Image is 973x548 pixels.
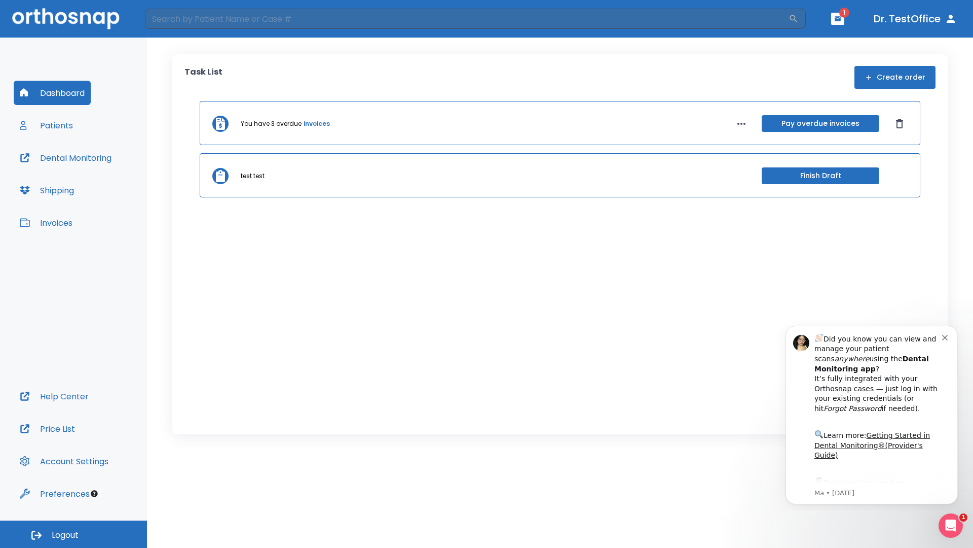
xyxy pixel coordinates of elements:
[145,9,789,29] input: Search by Patient Name or Case #
[44,162,134,180] a: App Store
[959,513,967,522] span: 1
[14,146,118,170] button: Dental Monitoring
[44,172,172,181] p: Message from Ma, sent 5w ago
[304,119,330,128] a: invoices
[14,449,115,473] button: Account Settings
[184,66,222,89] p: Task List
[14,113,79,138] button: Patients
[90,489,99,498] div: Tooltip anchor
[839,8,849,18] span: 1
[241,172,265,181] p: test test
[939,513,963,538] iframe: Intercom live chat
[891,116,908,132] button: Dismiss
[14,211,79,235] button: Invoices
[172,16,180,24] button: Dismiss notification
[44,159,172,211] div: Download the app: | ​ Let us know if you need help getting started!
[870,10,961,28] button: Dr. TestOffice
[762,167,879,184] button: Finish Draft
[854,66,935,89] button: Create order
[52,530,79,541] span: Logout
[14,81,91,105] button: Dashboard
[14,384,95,408] button: Help Center
[14,178,80,202] button: Shipping
[770,317,973,510] iframe: Intercom notifications message
[14,417,81,441] button: Price List
[14,482,96,506] button: Preferences
[241,119,302,128] p: You have 3 overdue
[762,115,879,132] button: Pay overdue invoices
[12,8,120,29] img: Orthosnap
